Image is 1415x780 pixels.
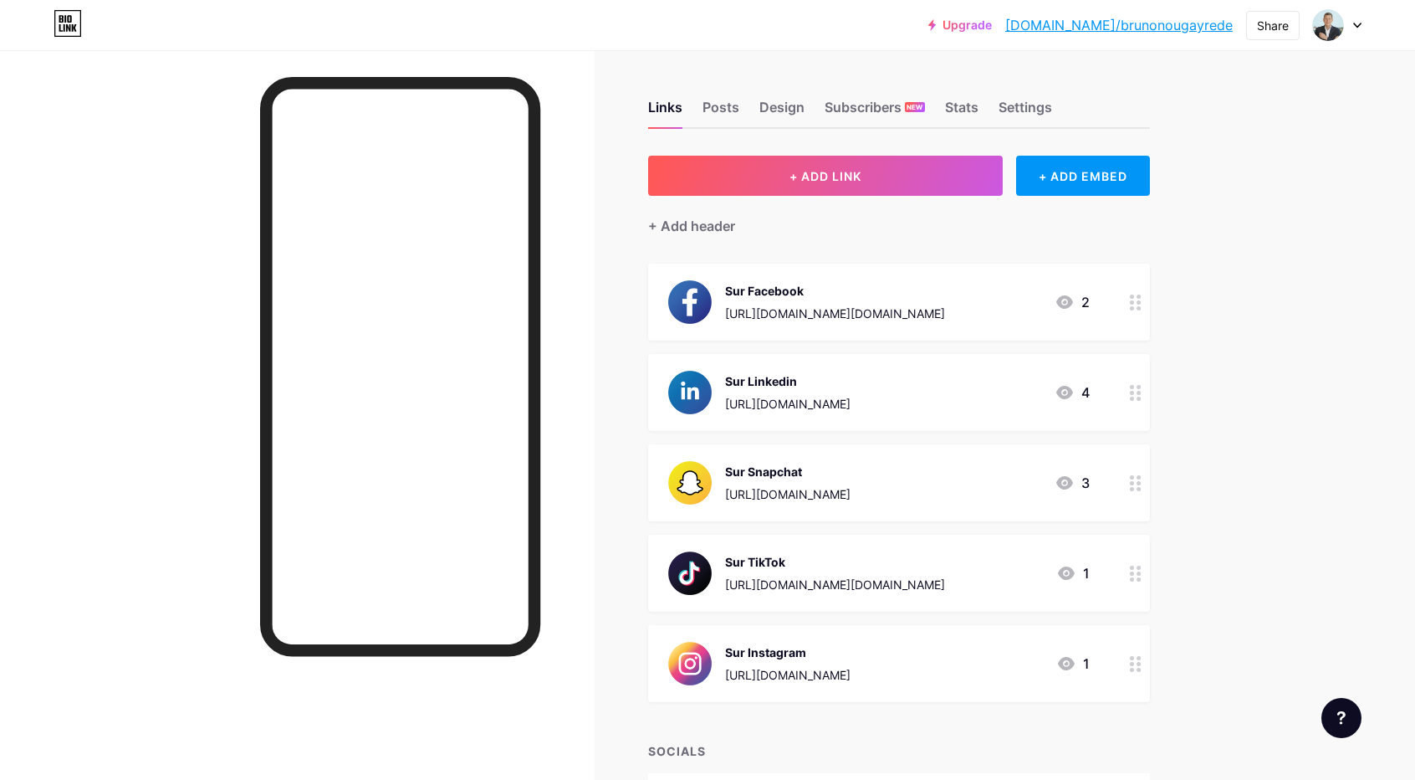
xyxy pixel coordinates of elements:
div: + ADD EMBED [1016,156,1149,196]
div: 1 [1056,563,1090,583]
div: Posts [702,97,739,127]
a: Upgrade [928,18,992,32]
img: Sur Linkedin [668,371,712,414]
div: + Add header [648,216,735,236]
img: brunonougayrede [1312,9,1344,41]
span: NEW [907,102,922,112]
div: 1 [1056,654,1090,674]
div: 3 [1055,473,1090,493]
img: Sur Instagram [668,642,712,685]
div: 4 [1055,382,1090,403]
img: Sur Snapchat [668,461,712,505]
div: [URL][DOMAIN_NAME] [725,395,851,413]
div: Sur Snapchat [725,463,851,480]
div: Sur TikTok [725,553,945,571]
a: [DOMAIN_NAME]/brunonougayrede [1005,15,1233,35]
div: [URL][DOMAIN_NAME][DOMAIN_NAME] [725,576,945,593]
img: Sur Facebook [668,280,712,324]
div: Settings [999,97,1052,127]
button: + ADD LINK [648,156,1004,196]
div: SOCIALS [648,742,1150,760]
div: [URL][DOMAIN_NAME][DOMAIN_NAME] [725,305,945,322]
div: [URL][DOMAIN_NAME] [725,485,851,503]
div: Subscribers [825,97,925,127]
div: 2 [1055,292,1090,312]
div: Sur Instagram [725,644,851,661]
div: [URL][DOMAIN_NAME] [725,666,851,684]
div: Sur Linkedin [725,372,851,390]
div: Share [1257,17,1289,34]
div: Sur Facebook [725,282,945,300]
div: Links [648,97,682,127]
div: Stats [945,97,978,127]
div: Design [759,97,805,127]
img: Sur TikTok [668,552,712,595]
span: + ADD LINK [789,169,861,183]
